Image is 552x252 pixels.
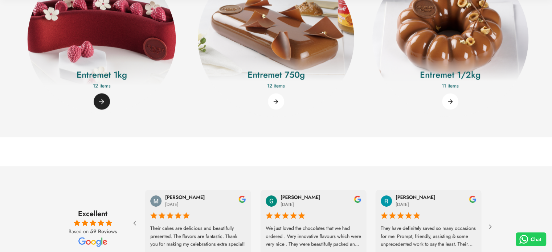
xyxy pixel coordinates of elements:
[531,236,541,243] span: Chat
[516,232,547,246] button: Chat
[280,193,320,201] div: [PERSON_NAME]
[268,93,284,110] a: Entremet 750g
[239,195,246,202] a: review the reviwers
[90,228,117,235] b: 59 Reviews
[89,228,117,235] a: 59 Reviews
[469,195,476,202] a: review the reviwers
[383,68,518,81] a: Entremet 1/2kg
[150,224,246,248] div: Their cakes are delicious and beautifully presented. The flavors are fantastic. Thank you for mak...
[395,193,435,201] div: [PERSON_NAME]
[94,93,110,110] a: Entremet 1kg
[381,224,476,248] div: They have definitely saved so many occasions for me. Prompt, friendly, assisting & some unprecede...
[354,195,361,202] a: review the reviwers
[150,195,161,206] img: User Image
[34,68,169,81] a: Entremet 1kg
[383,82,518,90] p: 11 items
[165,193,205,201] div: [PERSON_NAME]
[209,82,343,90] p: 12 items
[265,195,277,206] img: User Image
[395,201,409,208] div: [DATE]
[209,68,343,81] a: Entremet 750g
[78,210,107,218] div: Excellent
[381,195,392,206] img: User Image
[280,201,294,208] div: [DATE]
[165,201,179,208] div: [DATE]
[265,224,361,248] div: We just loved the chocolates that we had ordered . Very innovative flavours which were very nice ...
[69,228,117,235] div: Based on
[442,93,458,110] a: Entremet 1/2kg
[34,82,169,90] p: 12 items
